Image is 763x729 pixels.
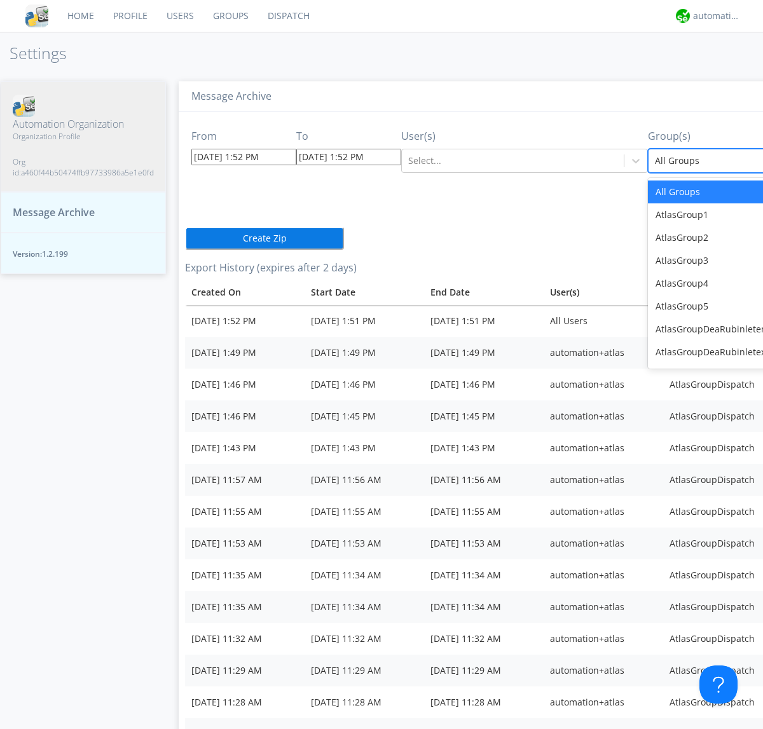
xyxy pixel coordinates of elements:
[191,505,298,518] div: [DATE] 11:55 AM
[430,696,537,709] div: [DATE] 11:28 AM
[311,696,418,709] div: [DATE] 11:28 AM
[430,442,537,454] div: [DATE] 1:43 PM
[311,632,418,645] div: [DATE] 11:32 AM
[693,10,741,22] div: automation+atlas
[191,131,296,142] h3: From
[311,346,418,359] div: [DATE] 1:49 PM
[430,474,537,486] div: [DATE] 11:56 AM
[430,410,537,423] div: [DATE] 1:45 PM
[430,601,537,613] div: [DATE] 11:34 AM
[191,537,298,550] div: [DATE] 11:53 AM
[191,632,298,645] div: [DATE] 11:32 AM
[550,696,657,709] div: automation+atlas
[191,346,298,359] div: [DATE] 1:49 PM
[311,569,418,582] div: [DATE] 11:34 AM
[550,664,657,677] div: automation+atlas
[191,442,298,454] div: [DATE] 1:43 PM
[13,249,154,259] span: Version: 1.2.199
[305,280,424,305] th: Toggle SortBy
[550,601,657,613] div: automation+atlas
[296,131,401,142] h3: To
[191,696,298,709] div: [DATE] 11:28 AM
[311,315,418,327] div: [DATE] 1:51 PM
[550,346,657,359] div: automation+atlas
[191,474,298,486] div: [DATE] 11:57 AM
[25,4,48,27] img: cddb5a64eb264b2086981ab96f4c1ba7
[430,315,537,327] div: [DATE] 1:51 PM
[311,442,418,454] div: [DATE] 1:43 PM
[430,537,537,550] div: [DATE] 11:53 AM
[191,569,298,582] div: [DATE] 11:35 AM
[550,410,657,423] div: automation+atlas
[550,442,657,454] div: automation+atlas
[430,569,537,582] div: [DATE] 11:34 AM
[550,505,657,518] div: automation+atlas
[430,632,537,645] div: [DATE] 11:32 AM
[311,410,418,423] div: [DATE] 1:45 PM
[311,664,418,677] div: [DATE] 11:29 AM
[550,537,657,550] div: automation+atlas
[550,315,657,327] div: All Users
[430,378,537,391] div: [DATE] 1:46 PM
[550,474,657,486] div: automation+atlas
[1,233,166,274] button: Version:1.2.199
[311,601,418,613] div: [DATE] 11:34 AM
[13,117,154,132] span: Automation Organization
[13,156,154,178] span: Org id: a460f44b50474ffb97733986a5e1e0fd
[13,131,154,142] span: Organization Profile
[699,665,738,704] iframe: Toggle Customer Support
[550,378,657,391] div: automation+atlas
[191,664,298,677] div: [DATE] 11:29 AM
[185,227,344,250] button: Create Zip
[311,537,418,550] div: [DATE] 11:53 AM
[1,81,166,192] button: Automation OrganizationOrganization ProfileOrg id:a460f44b50474ffb97733986a5e1e0fd
[544,280,663,305] th: User(s)
[191,410,298,423] div: [DATE] 1:46 PM
[676,9,690,23] img: d2d01cd9b4174d08988066c6d424eccd
[311,505,418,518] div: [DATE] 11:55 AM
[401,131,648,142] h3: User(s)
[191,378,298,391] div: [DATE] 1:46 PM
[13,205,95,220] span: Message Archive
[311,474,418,486] div: [DATE] 11:56 AM
[191,601,298,613] div: [DATE] 11:35 AM
[430,664,537,677] div: [DATE] 11:29 AM
[185,280,305,305] th: Toggle SortBy
[311,378,418,391] div: [DATE] 1:46 PM
[1,192,166,233] button: Message Archive
[13,95,35,117] img: cddb5a64eb264b2086981ab96f4c1ba7
[430,505,537,518] div: [DATE] 11:55 AM
[550,569,657,582] div: automation+atlas
[550,632,657,645] div: automation+atlas
[430,346,537,359] div: [DATE] 1:49 PM
[191,315,298,327] div: [DATE] 1:52 PM
[424,280,544,305] th: Toggle SortBy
